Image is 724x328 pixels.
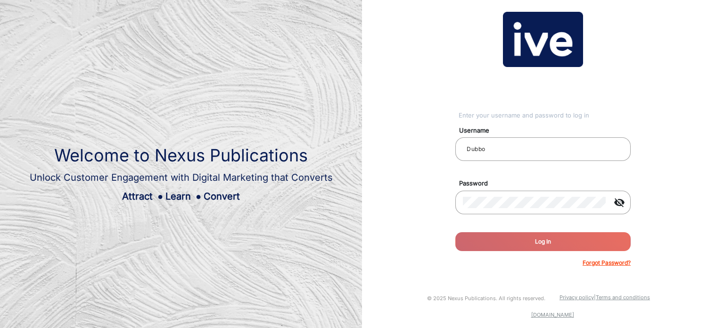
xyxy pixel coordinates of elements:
[157,191,163,202] span: ●
[594,294,596,301] a: |
[463,143,623,155] input: Your username
[503,12,583,67] img: vmg-logo
[30,145,333,166] h1: Welcome to Nexus Publications
[452,126,642,135] mat-label: Username
[596,294,650,301] a: Terms and conditions
[30,189,333,203] div: Attract Learn Convert
[30,170,333,185] div: Unlock Customer Engagement with Digital Marketing that Converts
[608,197,631,208] mat-icon: visibility_off
[559,294,594,301] a: Privacy policy
[427,295,545,302] small: © 2025 Nexus Publications. All rights reserved.
[583,259,631,267] p: Forgot Password?
[531,311,574,318] a: [DOMAIN_NAME]
[196,191,201,202] span: ●
[455,232,631,251] button: Log In
[452,179,642,188] mat-label: Password
[459,111,631,120] div: Enter your username and password to log in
